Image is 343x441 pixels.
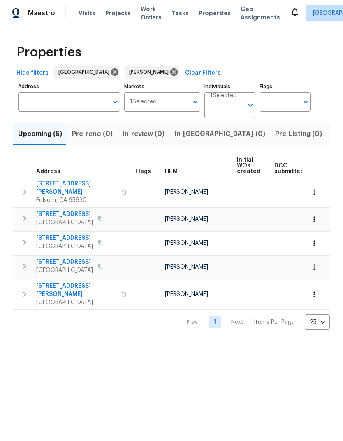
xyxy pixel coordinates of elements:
button: Open [300,96,311,108]
div: [GEOGRAPHIC_DATA] [54,66,120,79]
span: Flags [135,169,151,174]
span: Projects [105,9,131,17]
button: Clear Filters [182,66,224,81]
span: [PERSON_NAME] [165,189,208,195]
button: Open [190,96,201,108]
span: [GEOGRAPHIC_DATA] [36,218,93,227]
button: Hide filters [13,66,52,81]
label: Individuals [204,84,255,89]
span: Clear Filters [185,68,221,78]
span: [GEOGRAPHIC_DATA] [58,68,113,76]
span: [STREET_ADDRESS] [36,210,93,218]
span: [STREET_ADDRESS] [36,258,93,266]
span: [PERSON_NAME] [165,216,208,222]
span: Geo Assignments [241,5,280,21]
a: Goto page 1 [209,316,221,328]
span: Pre-Listing (0) [275,128,322,140]
div: 25 [305,312,330,333]
span: Address [36,169,60,174]
span: [PERSON_NAME] [165,240,208,246]
span: Properties [16,48,81,56]
nav: Pagination Navigation [179,314,330,330]
div: [PERSON_NAME] [125,66,179,79]
label: Address [18,84,120,89]
span: Folsom, CA 95630 [36,196,116,204]
span: In-[GEOGRAPHIC_DATA] (0) [174,128,265,140]
span: Properties [199,9,231,17]
span: DCO submitted [274,163,304,174]
span: [PERSON_NAME] [129,68,172,76]
span: [STREET_ADDRESS] [36,234,93,242]
span: [GEOGRAPHIC_DATA] [36,242,93,251]
span: [GEOGRAPHIC_DATA] [36,266,93,274]
p: Items Per Page [254,318,295,326]
span: Work Orders [141,5,162,21]
span: Maestro [28,9,55,17]
span: [STREET_ADDRESS][PERSON_NAME] [36,282,116,298]
span: Hide filters [16,68,49,78]
span: Upcoming (5) [18,128,62,140]
span: [STREET_ADDRESS][PERSON_NAME] [36,180,116,196]
span: In-review (0) [123,128,165,140]
span: Tasks [171,10,189,16]
span: 1 Selected [210,92,237,99]
span: HPM [165,169,178,174]
label: Markets [124,84,201,89]
span: 1 Selected [130,99,157,106]
span: Visits [79,9,95,17]
button: Open [109,96,121,108]
label: Flags [260,84,311,89]
span: Initial WOs created [237,157,260,174]
span: Pre-reno (0) [72,128,113,140]
span: [GEOGRAPHIC_DATA] [36,298,116,307]
span: [PERSON_NAME] [165,291,208,297]
span: [PERSON_NAME] [165,264,208,270]
button: Open [245,99,256,111]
